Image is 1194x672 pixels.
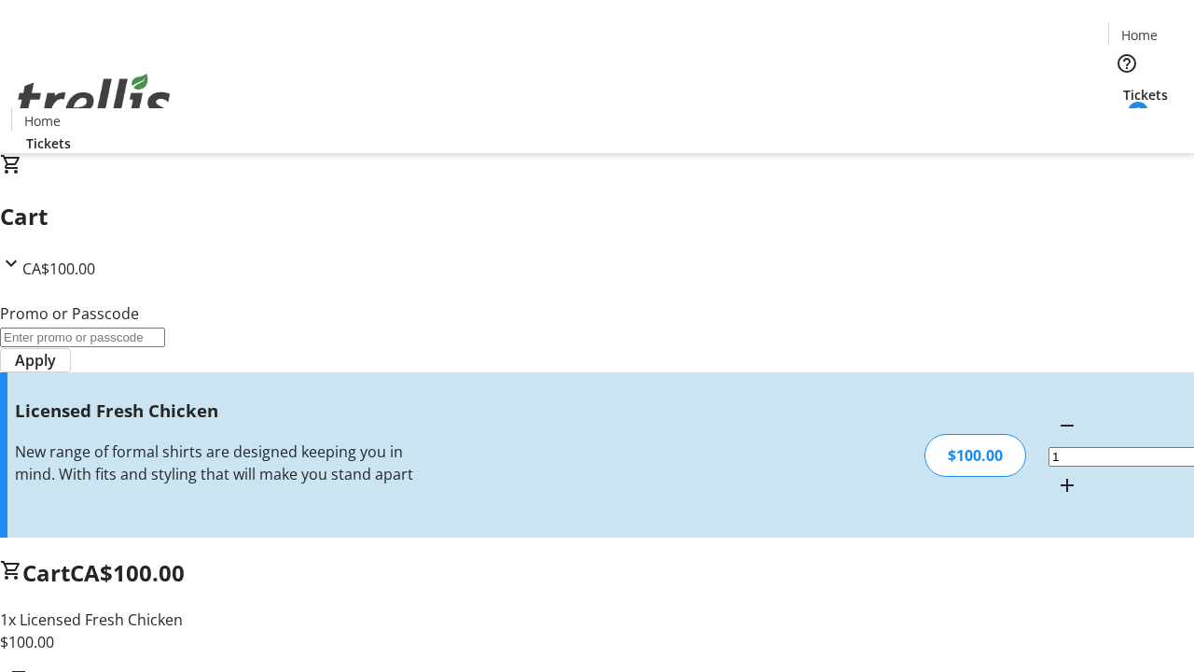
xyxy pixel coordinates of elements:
[15,349,56,371] span: Apply
[1108,105,1145,142] button: Cart
[1123,85,1168,105] span: Tickets
[11,53,177,147] img: Orient E2E Organization eZL6tGAG7r's Logo
[1048,467,1086,504] button: Increment by one
[26,133,71,153] span: Tickets
[70,557,185,588] span: CA$100.00
[22,259,95,279] span: CA$100.00
[1109,25,1169,45] a: Home
[24,111,61,131] span: Home
[15,398,423,424] h3: Licensed Fresh Chicken
[12,111,72,131] a: Home
[1048,407,1086,444] button: Decrement by one
[11,133,86,153] a: Tickets
[1121,25,1158,45] span: Home
[1108,45,1145,82] button: Help
[924,434,1026,477] div: $100.00
[1108,85,1183,105] a: Tickets
[15,441,423,485] div: New range of formal shirts are designed keeping you in mind. With fits and styling that will make...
